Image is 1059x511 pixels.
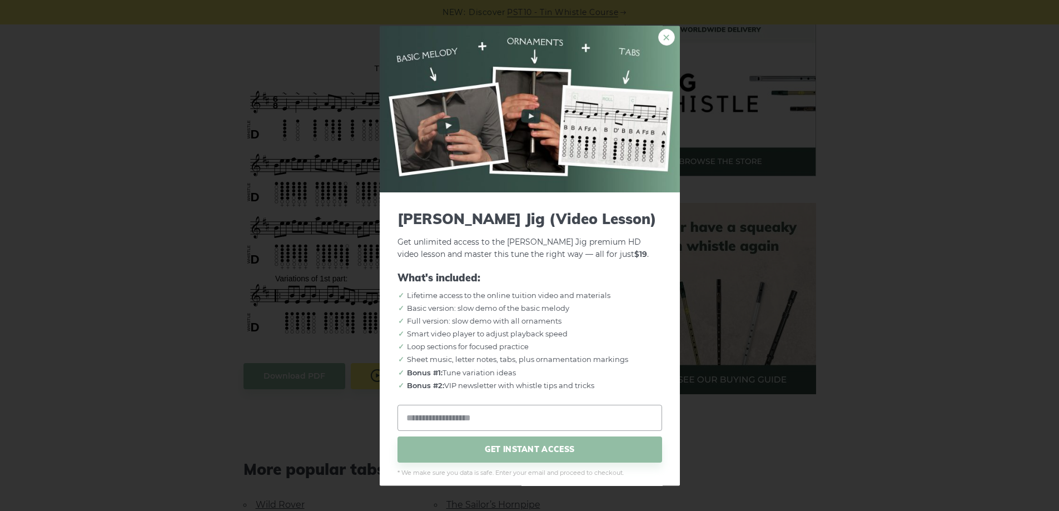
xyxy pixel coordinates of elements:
li: Smart video player to adjust playback speed [406,329,662,340]
span: What's included: [397,272,662,285]
span: GET INSTANT ACCESS [397,436,662,463]
li: VIP newsletter with whistle tips and tricks [406,380,662,391]
li: Sheet music, letter notes, tabs, plus ornamentation markings [406,354,662,366]
span: [PERSON_NAME] Jig (Video Lesson) [397,210,662,227]
li: Lifetime access to the online tuition video and materials [406,290,662,301]
strong: Bonus #1: [407,368,443,377]
a: × [658,29,675,46]
img: Tin Whistle Tune Tutorial Preview [380,26,680,192]
span: * We make sure you data is safe. Enter your email and proceed to checkout. [397,468,662,478]
li: Tune variation ideas [406,367,662,379]
p: Get unlimited access to the [PERSON_NAME] Jig premium HD video lesson and master this tune the ri... [397,210,662,261]
strong: Bonus #2: [407,381,444,390]
li: Full version: slow demo with all ornaments [406,315,662,327]
strong: $19 [634,250,647,260]
li: Basic version: slow demo of the basic melody [406,302,662,314]
li: Loop sections for focused practice [406,341,662,353]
